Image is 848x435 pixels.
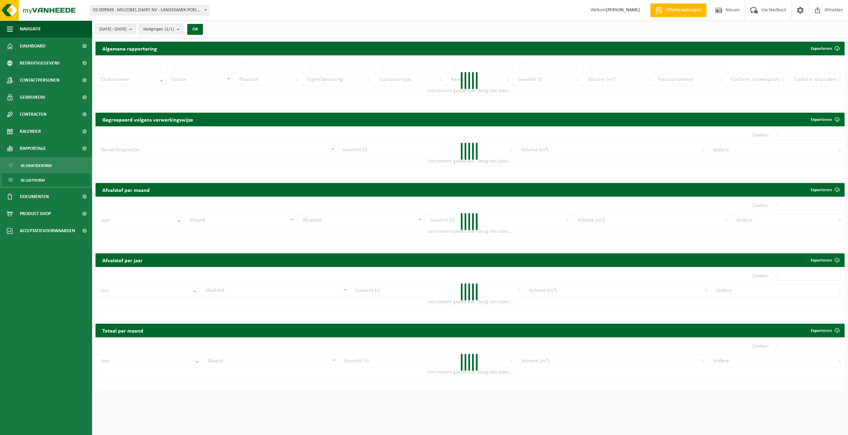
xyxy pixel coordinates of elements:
strong: [PERSON_NAME] [606,8,640,13]
span: [DATE] - [DATE] [99,24,127,34]
span: Product Shop [20,205,51,222]
span: Navigatie [20,20,41,38]
span: 02-009949 - MILCOBEL DAIRY NV - LANGEMARK-POELKAPELLE [90,5,209,15]
count: (1/1) [165,27,174,31]
span: In grafiekvorm [21,159,52,172]
span: Offerte aanvragen [664,7,703,14]
a: Exporteren [805,324,844,337]
span: Bedrijfsgegevens [20,55,60,72]
span: Contracten [20,106,46,123]
h2: Afvalstof per jaar [96,253,149,267]
button: [DATE] - [DATE] [96,24,136,34]
a: Exporteren [805,253,844,267]
h2: Gegroepeerd volgens verwerkingswijze [96,113,200,126]
span: Dashboard [20,38,45,55]
span: 02-009949 - MILCOBEL DAIRY NV - LANGEMARK-POELKAPELLE [90,5,209,15]
a: In grafiekvorm [2,159,90,172]
span: Contactpersonen [20,72,59,89]
a: In lijstvorm [2,173,90,186]
button: OK [187,24,203,35]
a: Offerte aanvragen [650,3,706,17]
button: Exporteren [805,42,844,55]
span: Rapportage [20,140,46,157]
button: Vestigingen(1/1) [139,24,183,34]
h2: Algemene rapportering [96,42,164,55]
span: Documenten [20,188,49,205]
h2: Afvalstof per maand [96,183,157,196]
span: In lijstvorm [21,174,45,187]
a: Exporteren [805,183,844,197]
h2: Totaal per maand [96,324,150,337]
span: Vestigingen [143,24,174,34]
span: Kalender [20,123,41,140]
span: Acceptatievoorwaarden [20,222,75,239]
span: Gebruikers [20,89,45,106]
a: Exporteren [805,113,844,126]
